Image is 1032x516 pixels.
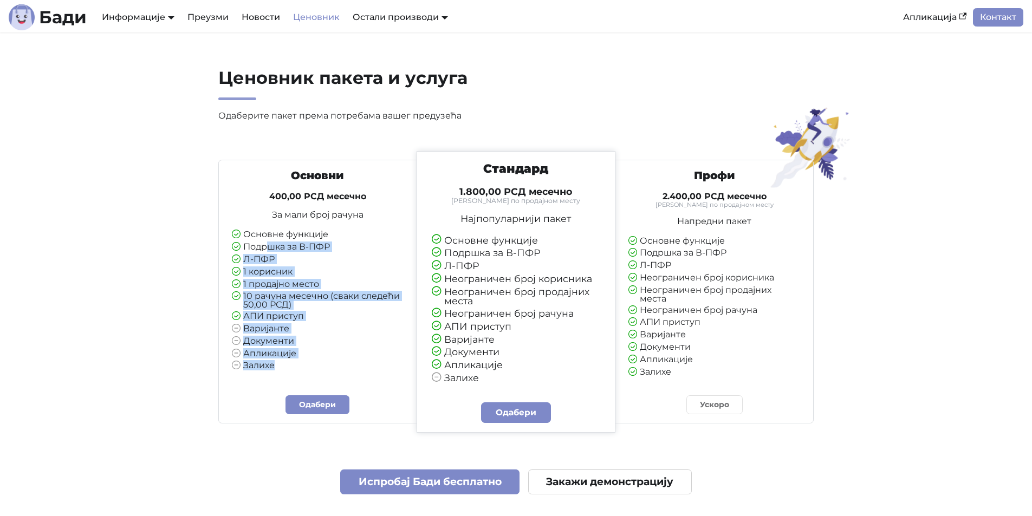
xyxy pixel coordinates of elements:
[432,309,601,319] li: Неограничен број рачуна
[628,368,800,377] li: Залихе
[432,287,601,306] li: Неограничен број продајних места
[432,248,601,258] li: Подршка за В-ПФР
[897,8,973,27] a: Апликација
[432,161,601,177] h3: Стандард
[432,347,601,357] li: Документи
[218,67,618,100] h2: Ценовник пакета и услуга
[628,202,800,208] small: [PERSON_NAME] по продајном месту
[232,255,404,265] li: Л-ПФР
[432,360,601,370] li: Апликације
[628,355,800,365] li: Апликације
[9,4,35,30] img: Лого
[628,217,800,226] p: Напредни пакет
[432,236,601,246] li: Основне функције
[232,267,404,277] li: 1 корисник
[232,191,404,202] h4: 400,00 РСД месечно
[353,12,448,22] a: Остали производи
[232,230,404,240] li: Основне функције
[340,469,520,495] a: Испробај Бади бесплатно
[628,330,800,340] li: Варијанте
[628,191,800,202] h4: 2.400,00 РСД месечно
[432,198,601,204] small: [PERSON_NAME] по продајном месту
[235,8,287,27] a: Новости
[39,9,87,26] b: Бади
[628,286,800,303] li: Неограничен број продајних места
[218,109,618,123] p: Одаберите пакет према потребама вашег предузећа
[528,469,692,495] a: Закажи демонстрацију
[628,169,800,182] h3: Профи
[102,12,174,22] a: Информације
[973,8,1023,27] a: Контакт
[9,4,87,30] a: ЛогоБади
[432,373,601,383] li: Залихе
[232,243,404,252] li: Подршка за В-ПФР
[287,8,346,27] a: Ценовник
[232,349,404,359] li: Апликације
[232,337,404,347] li: Документи
[481,402,551,423] a: Одабери
[285,395,349,414] a: Одабери
[432,322,601,332] li: АПИ приступ
[628,249,800,258] li: Подршка за В-ПФР
[432,335,601,345] li: Варијанте
[232,169,404,182] h3: Основни
[432,274,601,284] li: Неограничен број корисника
[232,292,404,309] li: 10 рачуна месечно (сваки следећи 50,00 РСД)
[628,237,800,246] li: Основне функције
[432,261,601,271] li: Л-ПФР
[628,318,800,328] li: АПИ приступ
[628,306,800,316] li: Неограничен број рачуна
[628,343,800,352] li: Документи
[232,280,404,290] li: 1 продајно место
[764,107,858,188] img: Ценовник пакета и услуга
[628,273,800,283] li: Неограничен број корисника
[628,261,800,271] li: Л-ПФР
[232,211,404,219] p: За мали број рачуна
[232,324,404,334] li: Варијанте
[181,8,235,27] a: Преузми
[432,186,601,198] h4: 1.800,00 РСД месечно
[432,214,601,224] p: Најпопуларнији пакет
[232,361,404,371] li: Залихе
[232,312,404,322] li: АПИ приступ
